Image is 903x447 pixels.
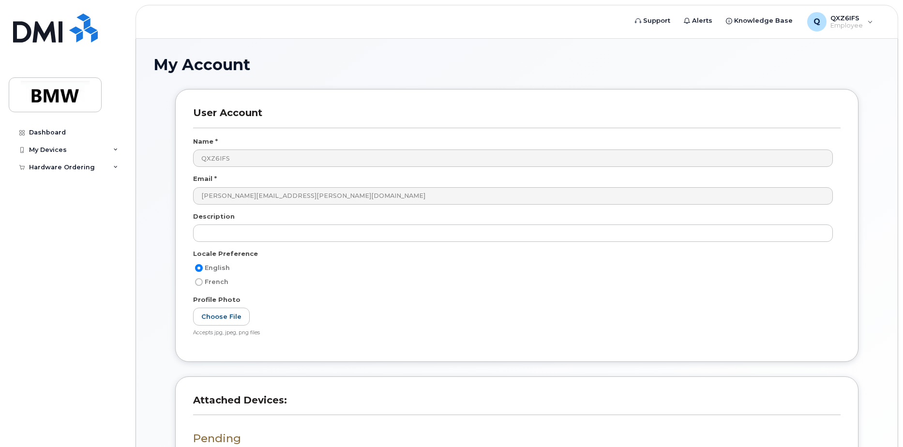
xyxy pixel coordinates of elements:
[205,278,228,285] span: French
[193,329,833,337] div: Accepts jpg, jpeg, png files
[193,249,258,258] label: Locale Preference
[193,174,217,183] label: Email *
[193,394,841,415] h3: Attached Devices:
[193,432,841,445] h3: Pending
[193,212,235,221] label: Description
[195,278,203,286] input: French
[205,264,230,271] span: English
[153,56,880,73] h1: My Account
[193,137,218,146] label: Name *
[195,264,203,272] input: English
[193,308,250,326] label: Choose File
[193,107,841,128] h3: User Account
[193,295,241,304] label: Profile Photo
